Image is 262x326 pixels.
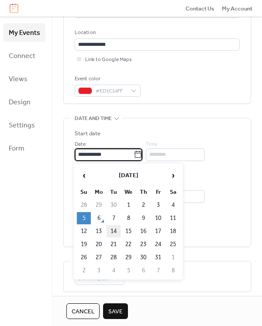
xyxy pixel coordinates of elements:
[166,199,180,211] td: 4
[107,186,121,198] th: Tu
[107,251,121,264] td: 28
[146,140,157,149] span: Time
[151,186,165,198] th: Fr
[77,186,91,198] th: Su
[77,238,91,251] td: 19
[9,142,24,155] span: Form
[103,303,128,319] button: Save
[92,264,106,277] td: 3
[136,225,150,237] td: 16
[77,251,91,264] td: 26
[9,49,35,63] span: Connect
[66,303,100,319] button: Cancel
[92,186,106,198] th: Mo
[151,264,165,277] td: 7
[92,251,106,264] td: 27
[151,212,165,224] td: 10
[121,212,135,224] td: 8
[77,212,91,224] td: 5
[166,167,179,184] span: ›
[186,4,214,13] a: Contact Us
[3,93,45,111] a: Design
[75,28,238,37] div: Location
[92,166,165,185] th: [DATE]
[92,238,106,251] td: 20
[166,212,180,224] td: 11
[3,46,45,65] a: Connect
[75,129,100,138] div: Start date
[77,199,91,211] td: 28
[121,199,135,211] td: 1
[3,139,45,158] a: Form
[9,72,28,86] span: Views
[166,264,180,277] td: 8
[107,199,121,211] td: 30
[121,186,135,198] th: We
[92,199,106,211] td: 29
[151,225,165,237] td: 17
[77,264,91,277] td: 2
[92,225,106,237] td: 13
[77,225,91,237] td: 12
[107,264,121,277] td: 4
[136,251,150,264] td: 30
[151,199,165,211] td: 3
[10,3,18,13] img: logo
[121,238,135,251] td: 22
[9,119,35,132] span: Settings
[85,55,132,64] span: Link to Google Maps
[121,225,135,237] td: 15
[166,225,180,237] td: 18
[107,225,121,237] td: 14
[136,199,150,211] td: 2
[3,69,45,88] a: Views
[108,307,123,316] span: Save
[9,96,31,109] span: Design
[3,23,45,42] a: My Events
[72,307,94,316] span: Cancel
[166,238,180,251] td: 25
[151,238,165,251] td: 24
[222,4,252,13] a: My Account
[9,26,40,40] span: My Events
[166,251,180,264] td: 1
[136,186,150,198] th: Th
[151,251,165,264] td: 31
[136,212,150,224] td: 9
[107,238,121,251] td: 21
[92,212,106,224] td: 6
[107,212,121,224] td: 7
[75,140,86,149] span: Date
[136,238,150,251] td: 23
[166,186,180,198] th: Sa
[121,251,135,264] td: 29
[75,114,112,123] span: Date and time
[75,75,139,83] div: Event color
[136,264,150,277] td: 6
[121,264,135,277] td: 5
[3,116,45,134] a: Settings
[77,167,90,184] span: ‹
[96,87,127,96] span: #ED1C24FF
